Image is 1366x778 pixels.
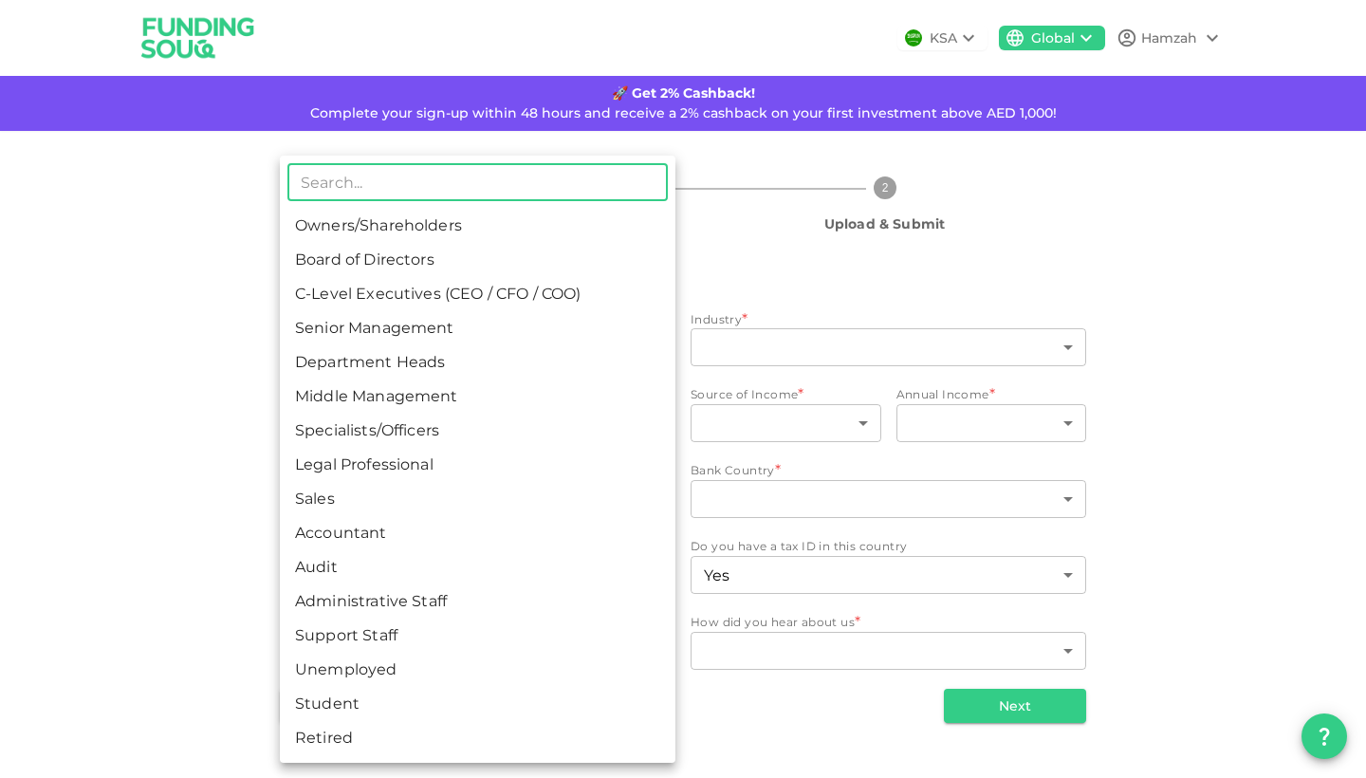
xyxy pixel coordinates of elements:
[280,209,675,243] li: Owners/Shareholders
[280,721,675,755] li: Retired
[280,584,675,619] li: Administrative Staff
[280,619,675,653] li: Support Staff
[280,482,675,516] li: Sales
[280,345,675,380] li: Department Heads
[280,687,675,721] li: Student
[280,311,675,345] li: Senior Management
[280,448,675,482] li: Legal Professional
[280,653,675,687] li: Unemployed
[280,277,675,311] li: C-Level Executives (CEO / CFO / COO)
[280,550,675,584] li: Audit
[280,516,675,550] li: Accountant
[280,414,675,448] li: Specialists/Officers
[280,243,675,277] li: Board of Directors
[287,163,668,201] input: Search...
[280,380,675,414] li: Middle Management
